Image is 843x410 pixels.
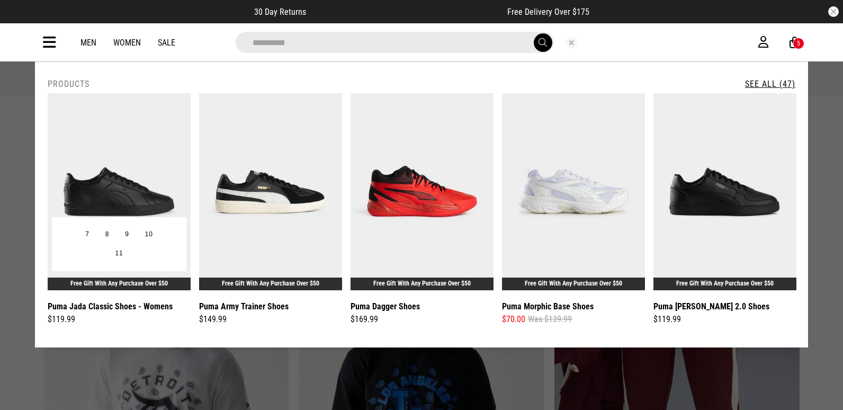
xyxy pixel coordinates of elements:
[48,79,89,89] h2: Products
[502,93,645,290] img: Puma Morphic Base Shoes in White
[158,38,175,48] a: Sale
[373,280,471,287] a: Free Gift With Any Purchase Over $50
[676,280,774,287] a: Free Gift With Any Purchase Over $50
[351,300,420,313] a: Puma Dagger Shoes
[351,313,494,326] div: $169.99
[97,225,117,244] button: 8
[80,38,96,48] a: Men
[117,225,137,244] button: 9
[254,7,306,17] span: 30 Day Returns
[502,300,594,313] a: Puma Morphic Base Shoes
[48,313,191,326] div: $119.99
[653,300,769,313] a: Puma [PERSON_NAME] 2.0 Shoes
[222,280,319,287] a: Free Gift With Any Purchase Over $50
[327,6,486,17] iframe: Customer reviews powered by Trustpilot
[351,93,494,290] img: Puma Dagger Shoes in Red
[745,79,795,89] a: See All (47)
[790,37,800,48] a: 5
[566,37,577,48] button: Close search
[199,93,342,290] img: Puma Army Trainer Shoes in Black
[525,280,622,287] a: Free Gift With Any Purchase Over $50
[70,280,168,287] a: Free Gift With Any Purchase Over $50
[528,313,572,326] span: Was $139.99
[502,313,525,326] span: $70.00
[48,300,173,313] a: Puma Jada Classic Shoes - Womens
[137,225,161,244] button: 10
[107,244,131,263] button: 11
[199,313,342,326] div: $149.99
[113,38,141,48] a: Women
[77,225,97,244] button: 7
[48,93,191,290] img: Puma Jada Classic Shoes - Womens in Black
[653,313,796,326] div: $119.99
[797,40,800,47] div: 5
[8,4,40,36] button: Open LiveChat chat widget
[653,93,796,290] img: Puma Caven 2.0 Shoes in Black
[507,7,589,17] span: Free Delivery Over $175
[199,300,289,313] a: Puma Army Trainer Shoes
